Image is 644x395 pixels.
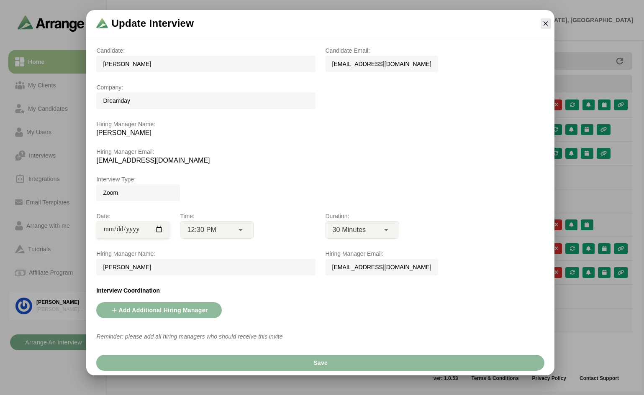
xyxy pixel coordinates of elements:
p: Hiring Manager Email: [96,147,544,157]
p: Hiring Manager Name: [96,249,315,259]
p: Zoom [96,184,180,201]
p: [PERSON_NAME] [96,56,315,72]
p: Candidate: [96,46,315,56]
p: Duration: [326,211,399,221]
h3: Interview Coordination [96,285,544,296]
p: Company: [96,82,315,92]
p: Dreamday [96,92,315,109]
p: Date: [96,211,170,221]
span: 12:30 PM [187,224,216,235]
p: Hiring Manager Name: [96,119,544,129]
p: Candidate Email: [326,46,544,56]
p: [EMAIL_ADDRESS][DOMAIN_NAME] [96,157,544,164]
span: Add Additional Hiring Manager [110,302,208,318]
p: Interview Type: [96,174,544,184]
p: [PERSON_NAME] [96,259,315,275]
p: Hiring Manager Email: [326,249,544,259]
button: Save [96,355,544,371]
p: [EMAIL_ADDRESS][DOMAIN_NAME] [326,56,438,72]
span: Save [313,355,328,371]
p: [PERSON_NAME] [96,129,544,137]
button: Add Additional Hiring Manager [96,302,222,318]
p: Time: [180,211,254,221]
p: Reminder: please add all hiring managers who should receive this invite [96,331,544,341]
span: 30 Minutes [333,224,366,235]
span: Update Interview [111,17,194,30]
p: [EMAIL_ADDRESS][DOMAIN_NAME] [326,259,438,275]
